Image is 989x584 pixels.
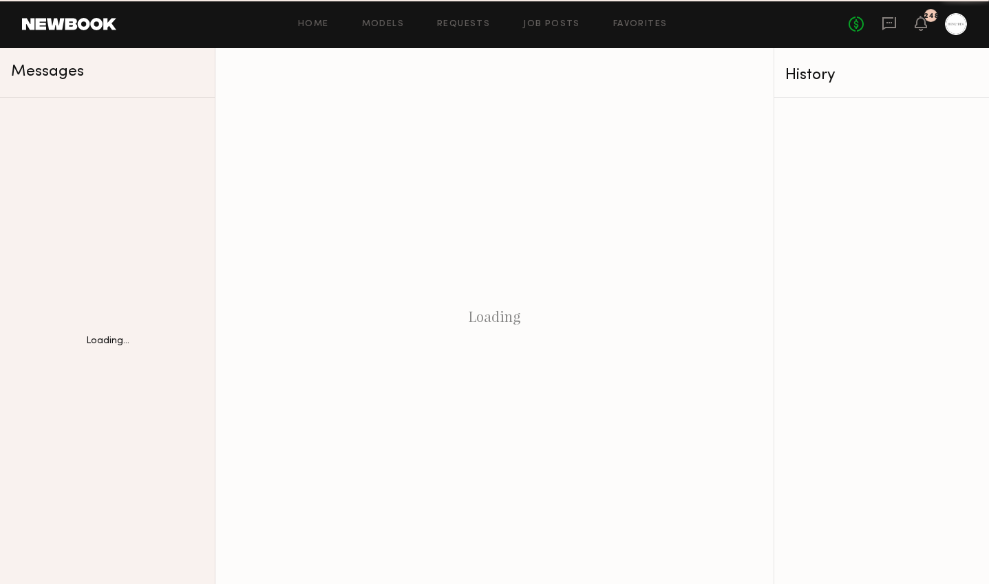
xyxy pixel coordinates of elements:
div: Loading... [86,336,129,346]
a: Requests [437,20,490,29]
a: Favorites [613,20,668,29]
a: Job Posts [523,20,580,29]
a: Home [298,20,329,29]
div: 248 [924,12,939,20]
div: History [785,67,978,83]
a: Models [362,20,404,29]
span: Messages [11,64,84,80]
div: Loading [215,48,774,584]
